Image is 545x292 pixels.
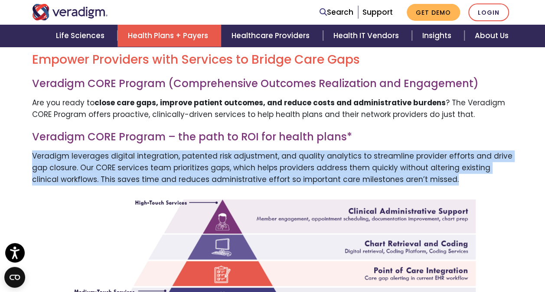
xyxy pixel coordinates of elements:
[323,25,412,47] a: Health IT Vendors
[320,6,353,18] a: Search
[32,150,513,186] p: Veradigm leverages digital integration, patented risk adjustment, and quality analytics to stream...
[117,25,221,47] a: Health Plans + Payers
[362,7,393,17] a: Support
[32,52,513,67] h2: Empower Providers with Services to Bridge Care Gaps
[32,4,108,20] img: Veradigm logo
[407,4,460,21] a: Get Demo
[412,25,464,47] a: Insights
[221,25,323,47] a: Healthcare Providers
[46,25,117,47] a: Life Sciences
[379,230,535,282] iframe: Drift Chat Widget
[32,131,513,143] h3: Veradigm CORE Program – the path to ROI for health plans*
[95,97,446,108] strong: close care gaps, improve patient outcomes, and reduce costs and administrative burdens
[32,78,513,90] h3: Veradigm CORE Program (Comprehensive Outcomes Realization and Engagement)
[32,97,513,120] p: Are you ready to ? The Veradigm CORE Program offers proactive, clinically-driven services to help...
[464,25,519,47] a: About Us
[468,3,509,21] a: Login
[4,267,25,288] button: Open CMP widget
